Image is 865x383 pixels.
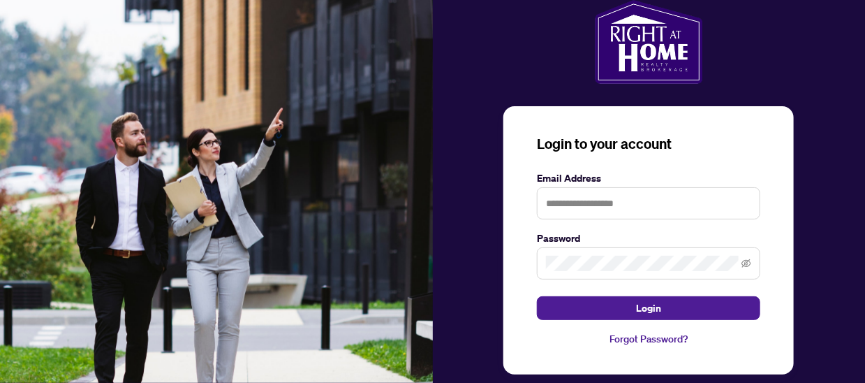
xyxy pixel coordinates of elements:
button: Login [537,296,760,320]
a: Forgot Password? [537,331,760,347]
label: Email Address [537,171,760,186]
label: Password [537,231,760,246]
span: Login [636,297,661,319]
h3: Login to your account [537,134,760,154]
span: eye-invisible [741,259,751,268]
